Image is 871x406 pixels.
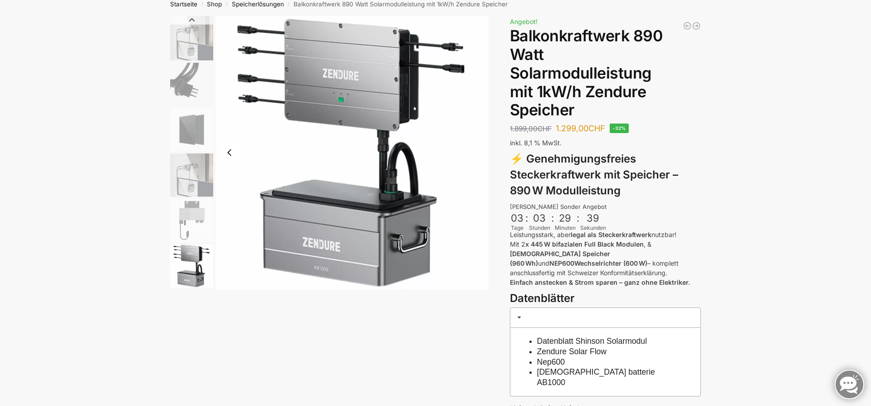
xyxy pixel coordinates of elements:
[683,21,692,30] a: Balkonkraftwerk 890 Watt Solarmodulleistung mit 2kW/h Zendure Speicher
[551,212,554,230] div: :
[170,108,213,151] img: Maysun
[215,16,489,289] img: Zendure-Solaflow
[610,124,629,133] span: -32%
[510,224,524,232] div: Tage
[220,143,239,162] button: Previous slide
[537,347,607,356] a: Zendure Solar Flow
[525,240,644,248] strong: x 445 W bifazialen Full Black Modulen
[581,212,605,224] div: 39
[571,231,651,238] strong: legal als Steckerkraftwerk
[168,152,213,198] li: 4 / 6
[197,1,207,8] span: /
[510,27,701,119] h1: Balkonkraftwerk 890 Watt Solarmodulleistung mit 1kW/h Zendure Speicher
[170,199,213,242] img: nep-microwechselrichter-600w
[549,259,647,267] strong: NEP600Wechselrichter (600 W)
[510,151,701,198] h3: ⚡ Genehmigungsfreies Steckerkraftwerk mit Speicher – 890 W Modulleistung
[170,63,213,106] img: Anschlusskabel-3meter_schweizer-stecker
[207,0,222,8] a: Shop
[170,0,197,8] a: Startseite
[537,367,655,387] a: [DEMOGRAPHIC_DATA] batterie AB1000
[555,224,576,232] div: Minuten
[510,250,610,267] strong: [DEMOGRAPHIC_DATA] Speicher (960 Wh)
[284,1,294,8] span: /
[529,224,550,232] div: Stunden
[537,337,647,346] a: Datenblatt Shinson Solarmodul
[511,212,524,224] div: 03
[170,153,213,197] img: Zendure-solar-flow-Batteriespeicher für Balkonkraftwerke
[692,21,701,30] a: Steckerkraftwerk mit 4 KW Speicher und 8 Solarmodulen mit 3600 Watt
[168,16,213,61] li: 1 / 6
[510,124,552,133] bdi: 1.899,00
[168,198,213,243] li: 5 / 6
[510,278,690,286] strong: Einfach anstecken & Strom sparen – ganz ohne Elektriker.
[556,124,605,133] bdi: 1.299,00
[525,212,528,230] div: :
[588,124,605,133] span: CHF
[170,244,213,287] img: Zendure-Solaflow
[510,18,538,25] span: Angebot!
[222,1,231,8] span: /
[510,230,701,287] p: Leistungsstark, aber nutzbar! Mit 2 , & und – komplett anschlussfertig mit Schweizer Konformitäts...
[170,16,213,60] img: Zendure-solar-flow-Batteriespeicher für Balkonkraftwerke
[170,15,213,25] button: Previous slide
[556,212,575,224] div: 29
[530,212,549,224] div: 03
[215,16,489,289] li: 6 / 6
[232,0,284,8] a: Speicherlösungen
[510,203,701,212] div: [PERSON_NAME] Sonder Angebot
[510,291,701,307] h3: Datenblätter
[168,107,213,152] li: 3 / 6
[510,139,562,147] span: inkl. 8,1 % MwSt.
[580,224,606,232] div: Sekunden
[537,357,565,366] a: Nep600
[577,212,579,230] div: :
[168,243,213,288] li: 6 / 6
[538,124,552,133] span: CHF
[168,61,213,107] li: 2 / 6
